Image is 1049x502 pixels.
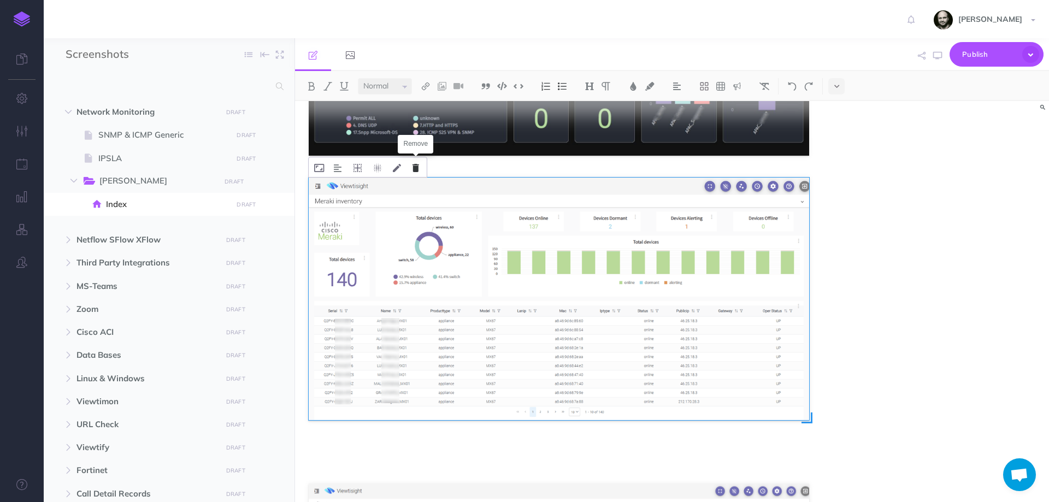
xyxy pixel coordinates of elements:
[339,82,349,91] img: Underline button
[76,349,215,362] span: Data Bases
[76,441,215,454] span: Viewtify
[226,421,245,428] small: DRAFT
[76,280,215,293] span: MS-Teams
[222,464,249,477] button: DRAFT
[222,234,249,246] button: DRAFT
[98,152,229,165] span: IPSLA
[222,488,249,500] button: DRAFT
[222,326,249,339] button: DRAFT
[233,129,260,141] button: DRAFT
[237,155,256,162] small: DRAFT
[76,487,215,500] span: Call Detail Records
[759,82,769,91] img: Clear styles button
[226,259,245,267] small: DRAFT
[225,178,244,185] small: DRAFT
[98,128,229,141] span: SNMP & ICMP Generic
[226,398,245,405] small: DRAFT
[226,109,245,116] small: DRAFT
[222,280,249,293] button: DRAFT
[437,82,447,91] img: Add image button
[585,82,594,91] img: Headings dropdown button
[541,82,551,91] img: Ordered list button
[76,303,215,316] span: Zoom
[233,198,260,211] button: DRAFT
[323,82,333,91] img: Italic button
[226,306,245,313] small: DRAFT
[222,303,249,316] button: DRAFT
[307,82,316,91] img: Bold button
[76,256,215,269] span: Third Party Integrations
[787,82,797,91] img: Undo
[222,106,249,119] button: DRAFT
[309,178,809,420] img: N48cQj06zwaaQZrTgV8a.png
[716,82,726,91] img: Create table button
[237,132,256,139] small: DRAFT
[233,152,260,165] button: DRAFT
[237,201,256,208] small: DRAFT
[226,329,245,336] small: DRAFT
[226,375,245,382] small: DRAFT
[934,10,953,29] img: fYsxTL7xyiRwVNfLOwtv2ERfMyxBnxhkboQPdXU4.jpeg
[453,82,463,91] img: Add video button
[226,467,245,474] small: DRAFT
[99,174,213,188] span: [PERSON_NAME]
[14,11,30,27] img: logo-mark.svg
[226,444,245,451] small: DRAFT
[962,46,1017,63] span: Publish
[106,198,229,211] span: Index
[66,46,194,63] input: Documentation Name
[226,491,245,498] small: DRAFT
[226,283,245,290] small: DRAFT
[557,82,567,91] img: Unordered list button
[222,373,249,385] button: DRAFT
[226,237,245,244] small: DRAFT
[222,395,249,408] button: DRAFT
[76,418,215,431] span: URL Check
[334,164,341,173] img: Alignment dropdown menu button
[645,82,655,91] img: Text background color button
[76,326,215,339] span: Cisco ACI
[76,105,215,119] span: Network Monitoring
[514,82,523,90] img: Inline code button
[481,82,491,91] img: Blockquote button
[601,82,611,91] img: Paragraph button
[1003,458,1036,491] div: Chat abierto
[732,82,742,91] img: Callout dropdown menu button
[628,82,638,91] img: Text color button
[950,42,1044,67] button: Publish
[226,352,245,359] small: DRAFT
[953,14,1028,24] span: [PERSON_NAME]
[222,257,249,269] button: DRAFT
[222,349,249,362] button: DRAFT
[76,464,215,477] span: Fortinet
[76,372,215,385] span: Linux & Windows
[804,82,814,91] img: Redo
[66,76,269,96] input: Search
[222,418,249,431] button: DRAFT
[221,175,248,188] button: DRAFT
[76,233,215,246] span: Netflow SFlow XFlow
[222,441,249,454] button: DRAFT
[76,395,215,408] span: Viewtimon
[421,82,431,91] img: Link button
[497,82,507,90] img: Code block button
[672,82,682,91] img: Alignment dropdown menu button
